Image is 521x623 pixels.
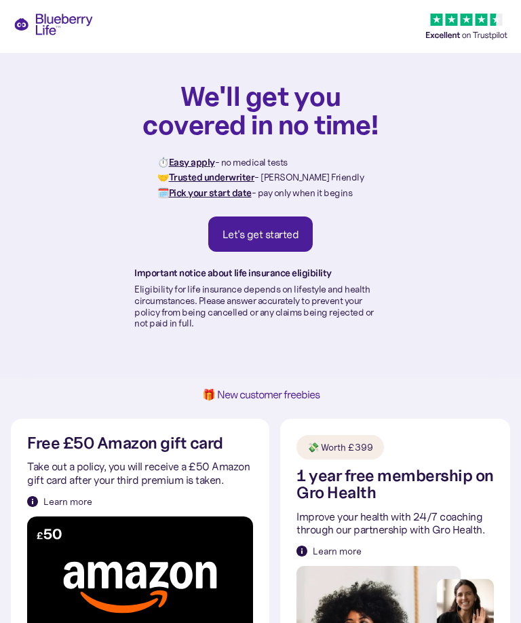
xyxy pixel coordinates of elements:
p: Improve your health with 24/7 coaching through our partnership with Gro Health. [296,510,494,536]
h1: 🎁 New customer freebies [22,389,499,400]
p: Take out a policy, you will receive a £50 Amazon gift card after your third premium is taken. [27,460,253,486]
h2: 1 year free membership on Gro Health [296,468,494,502]
p: ⏱️ - no medical tests 🤝 - [PERSON_NAME] Friendly 🗓️ - pay only when it begins [157,155,364,200]
div: Let's get started [223,227,299,241]
div: 💸 Worth £399 [307,440,373,454]
strong: Important notice about life insurance eligibility [134,267,332,279]
strong: Trusted underwriter [169,171,255,183]
a: Learn more [296,544,362,558]
h1: We'll get you covered in no time! [142,81,379,138]
div: Learn more [43,495,92,508]
h2: Free £50 Amazon gift card [27,435,223,452]
p: Eligibility for life insurance depends on lifestyle and health circumstances. Please answer accur... [134,284,387,329]
strong: Pick your start date [169,187,252,199]
a: Learn more [27,495,92,508]
a: Let's get started [208,216,313,252]
div: Learn more [313,544,362,558]
strong: Easy apply [169,156,215,168]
